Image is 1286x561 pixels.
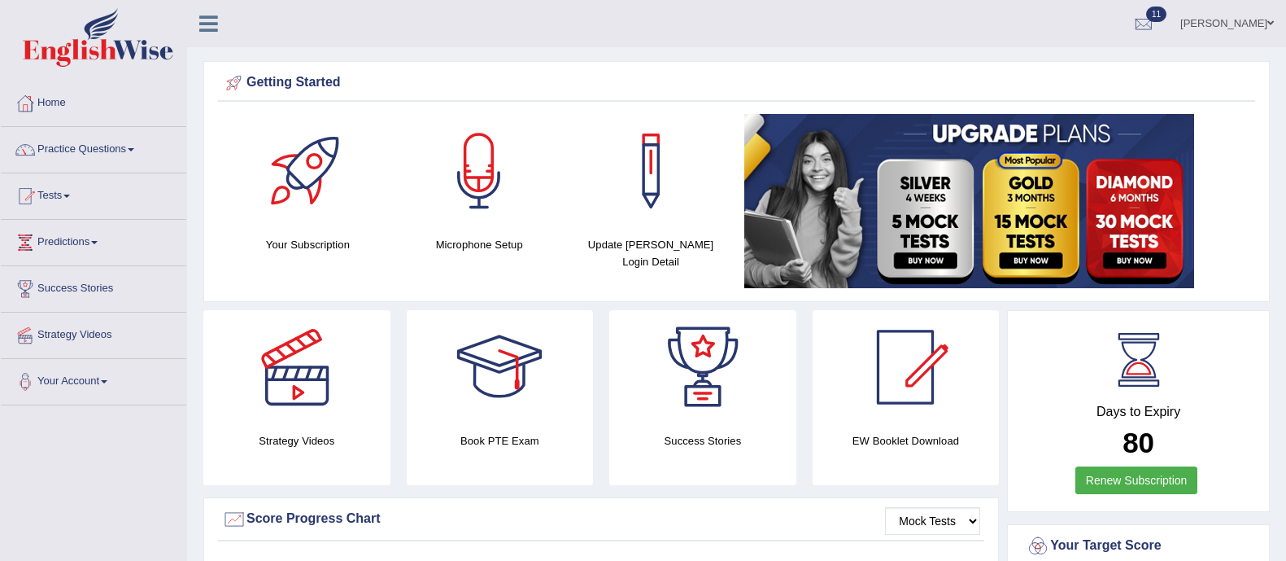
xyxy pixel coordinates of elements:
[230,236,386,253] h4: Your Subscription
[402,236,557,253] h4: Microphone Setup
[203,432,390,449] h4: Strategy Videos
[1,359,186,400] a: Your Account
[744,114,1194,288] img: small5.jpg
[1,313,186,353] a: Strategy Videos
[1,220,186,261] a: Predictions
[1,266,186,307] a: Success Stories
[1026,405,1251,419] h4: Days to Expiry
[1123,427,1154,458] b: 80
[813,432,1000,449] h4: EW Booklet Download
[1146,7,1166,22] span: 11
[407,432,594,449] h4: Book PTE Exam
[222,71,1251,95] div: Getting Started
[1026,534,1251,559] div: Your Target Score
[573,236,729,270] h4: Update [PERSON_NAME] Login Detail
[609,432,796,449] h4: Success Stories
[1,173,186,214] a: Tests
[1,127,186,168] a: Practice Questions
[1,81,186,121] a: Home
[1075,467,1198,494] a: Renew Subscription
[222,507,980,532] div: Score Progress Chart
